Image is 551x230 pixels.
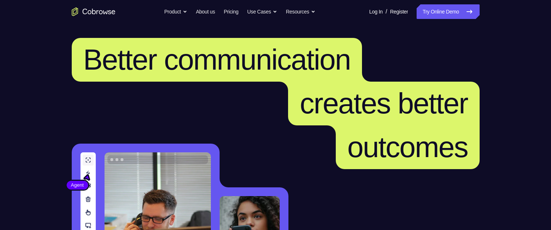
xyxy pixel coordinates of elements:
span: / [386,7,387,16]
button: Product [164,4,187,19]
a: About us [196,4,215,19]
a: Try Online Demo [417,4,479,19]
a: Log In [369,4,383,19]
span: outcomes [347,131,468,163]
button: Use Cases [247,4,277,19]
button: Resources [286,4,315,19]
a: Go to the home page [72,7,115,16]
span: creates better [300,87,468,120]
span: Agent [67,182,88,189]
a: Pricing [224,4,238,19]
a: Register [390,4,408,19]
span: Better communication [83,43,351,76]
